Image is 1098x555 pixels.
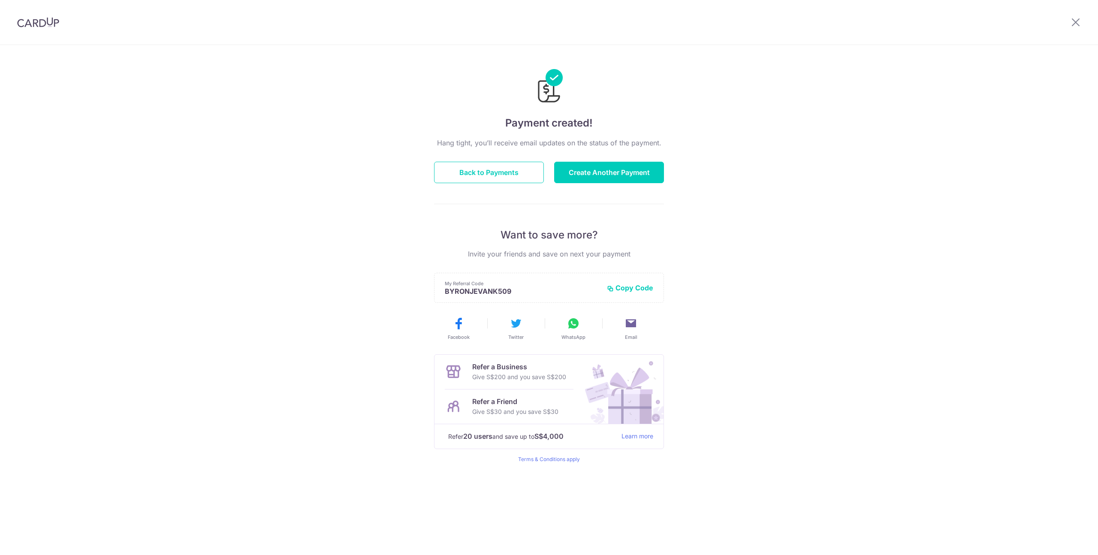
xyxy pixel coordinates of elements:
[577,355,664,424] img: Refer
[535,69,563,105] img: Payments
[434,249,664,259] p: Invite your friends and save on next your payment
[445,280,600,287] p: My Referral Code
[518,456,580,462] a: Terms & Conditions apply
[448,431,615,442] p: Refer and save up to
[554,162,664,183] button: Create Another Payment
[561,334,585,341] span: WhatsApp
[463,431,492,441] strong: 20 users
[472,407,558,417] p: Give S$30 and you save S$30
[621,431,653,442] a: Learn more
[491,317,541,341] button: Twitter
[534,431,564,441] strong: S$4,000
[434,162,544,183] button: Back to Payments
[434,115,664,131] h4: Payment created!
[607,284,653,292] button: Copy Code
[448,334,470,341] span: Facebook
[17,17,59,27] img: CardUp
[472,396,558,407] p: Refer a Friend
[433,317,484,341] button: Facebook
[434,228,664,242] p: Want to save more?
[606,317,656,341] button: Email
[472,372,566,382] p: Give S$200 and you save S$200
[434,138,664,148] p: Hang tight, you’ll receive email updates on the status of the payment.
[445,287,600,296] p: BYRONJEVANK509
[625,334,637,341] span: Email
[508,334,524,341] span: Twitter
[548,317,599,341] button: WhatsApp
[472,362,566,372] p: Refer a Business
